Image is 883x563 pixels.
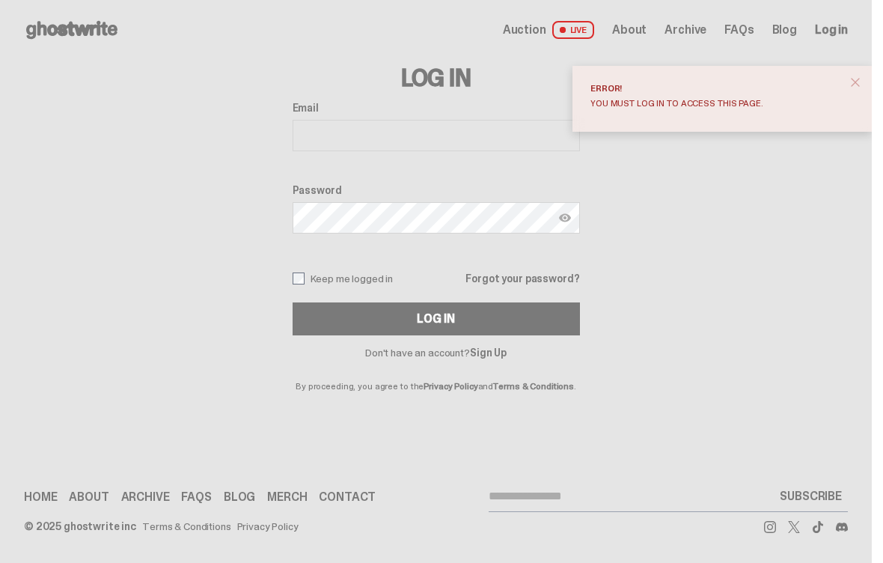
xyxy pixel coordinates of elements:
[293,273,394,284] label: Keep me logged in
[319,491,376,503] a: Contact
[842,69,869,96] button: close
[417,313,454,325] div: Log In
[24,521,136,532] div: © 2025 ghostwrite inc
[293,66,580,90] h3: Log In
[470,346,507,359] a: Sign Up
[772,24,797,36] a: Blog
[503,21,594,39] a: Auction LIVE
[493,380,574,392] a: Terms & Conditions
[69,491,109,503] a: About
[815,24,848,36] a: Log in
[293,184,580,196] label: Password
[774,481,848,511] button: SUBSCRIBE
[590,99,842,108] div: You must log in to access this page.
[293,358,580,391] p: By proceeding, you agree to the and .
[503,24,546,36] span: Auction
[267,491,307,503] a: Merch
[293,347,580,358] p: Don't have an account?
[24,491,57,503] a: Home
[224,491,255,503] a: Blog
[612,24,647,36] a: About
[552,21,595,39] span: LIVE
[293,273,305,284] input: Keep me logged in
[293,302,580,335] button: Log In
[590,84,842,93] div: Error!
[142,521,230,532] a: Terms & Conditions
[424,380,477,392] a: Privacy Policy
[181,491,211,503] a: FAQs
[724,24,754,36] a: FAQs
[465,273,579,284] a: Forgot your password?
[664,24,706,36] a: Archive
[121,491,170,503] a: Archive
[559,212,571,224] img: Show password
[237,521,299,532] a: Privacy Policy
[293,102,580,114] label: Email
